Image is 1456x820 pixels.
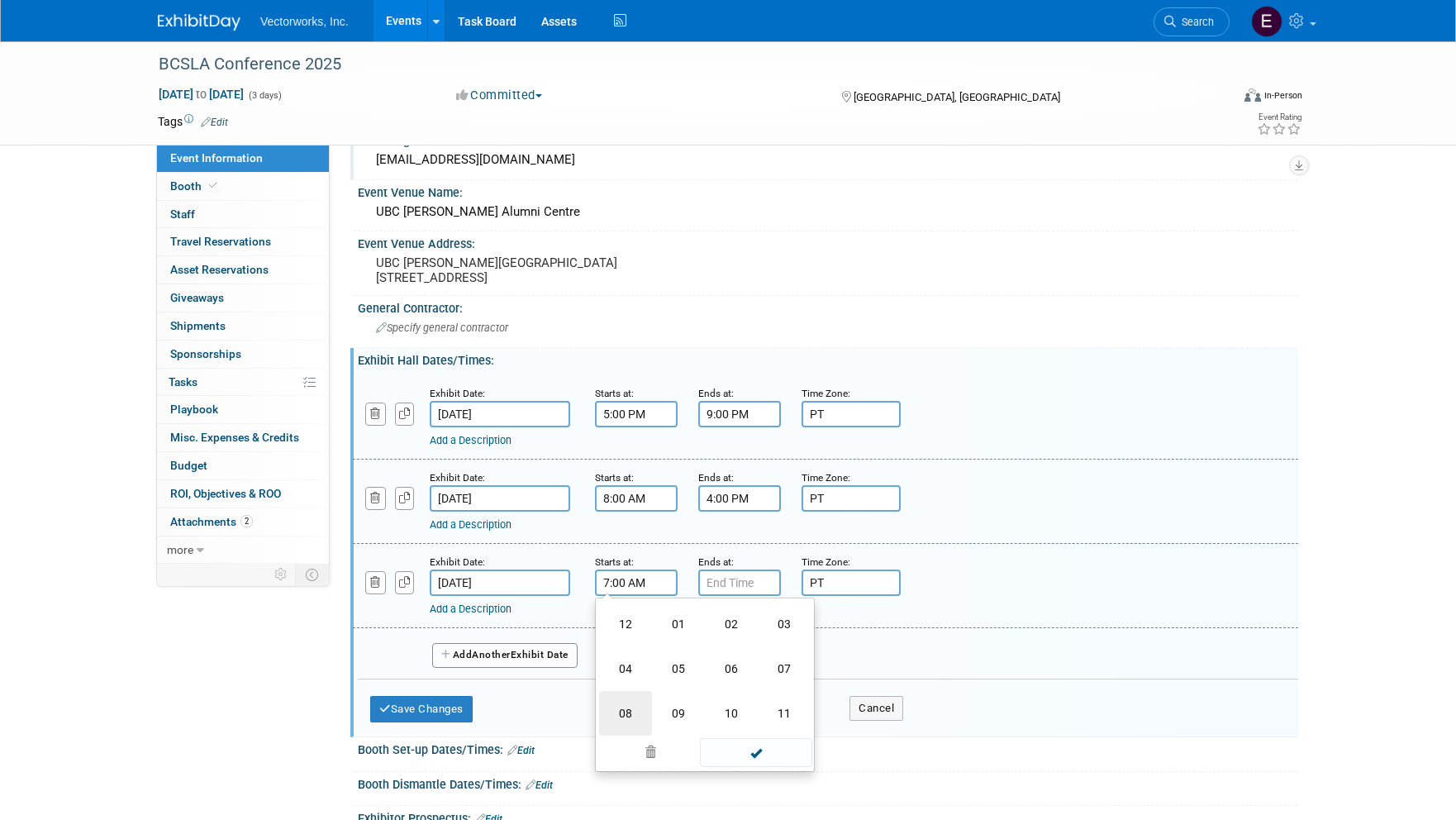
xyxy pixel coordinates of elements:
[157,256,329,284] a: Asset Reservations
[358,231,1298,252] div: Event Venue Address:
[430,388,485,399] small: Exhibit Date:
[595,570,678,596] input: Start Time
[158,87,245,102] span: [DATE] [DATE]
[430,434,512,446] a: Add a Description
[170,487,281,500] span: ROI, Objectives & ROO
[157,312,329,340] a: Shipments
[854,91,1060,103] span: [GEOGRAPHIC_DATA], [GEOGRAPHIC_DATA]
[699,742,813,765] a: Done
[358,772,1298,794] div: Booth Dismantle Dates/Times:
[170,263,269,276] span: Asset Reservations
[698,401,781,427] input: End Time
[193,88,209,101] span: to
[157,369,329,396] a: Tasks
[430,556,485,568] small: Exhibit Date:
[157,284,329,312] a: Giveaways
[358,180,1298,201] div: Event Venue Name:
[430,472,485,484] small: Exhibit Date:
[170,179,221,193] span: Booth
[599,602,652,646] td: 12
[170,459,207,472] span: Budget
[698,570,781,596] input: End Time
[157,536,329,564] a: more
[802,388,850,399] small: Time Zone:
[157,452,329,479] a: Budget
[432,643,578,668] button: AddAnotherExhibit Date
[370,696,473,722] button: Save Changes
[157,341,329,368] a: Sponsorships
[296,564,330,585] td: Toggle Event Tabs
[1176,16,1214,28] span: Search
[802,570,901,596] input: Time Zone
[802,401,901,427] input: Time Zone
[430,603,512,615] a: Add a Description
[201,117,228,128] a: Edit
[170,515,253,528] span: Attachments
[698,472,734,484] small: Ends at:
[157,173,329,200] a: Booth
[157,424,329,451] a: Misc. Expenses & Credits
[1244,88,1261,102] img: Format-Inperson.png
[358,348,1298,369] div: Exhibit Hall Dates/Times:
[158,14,240,31] img: ExhibitDay
[170,235,271,248] span: Travel Reservations
[376,322,508,334] span: Specify general contractor
[595,401,678,427] input: Start Time
[507,745,535,756] a: Edit
[652,646,705,691] td: 05
[1154,7,1230,36] a: Search
[595,388,634,399] small: Starts at:
[599,691,652,736] td: 08
[260,15,349,28] span: Vectorworks, Inc.
[1251,6,1282,37] img: Elena Pantazopoulos
[170,347,241,360] span: Sponsorships
[595,485,678,512] input: Start Time
[758,646,811,691] td: 07
[698,485,781,512] input: End Time
[170,291,224,304] span: Giveaways
[157,228,329,255] a: Travel Reservations
[705,646,758,691] td: 06
[153,50,1205,79] div: BCSLA Conference 2025
[167,543,193,556] span: more
[802,485,901,512] input: Time Zone
[595,556,634,568] small: Starts at:
[430,401,570,427] input: Date
[698,556,734,568] small: Ends at:
[698,388,734,399] small: Ends at:
[595,472,634,484] small: Starts at:
[157,480,329,508] a: ROI, Objectives & ROO
[267,564,296,585] td: Personalize Event Tab Strip
[169,375,197,389] span: Tasks
[157,396,329,423] a: Playbook
[157,508,329,536] a: Attachments2
[758,602,811,646] td: 03
[705,691,758,736] td: 10
[209,181,217,190] i: Booth reservation complete
[1263,89,1302,102] div: In-Person
[358,296,1298,317] div: General Contractor:
[157,145,329,172] a: Event Information
[1257,113,1301,122] div: Event Rating
[430,485,570,512] input: Date
[450,87,549,104] button: Committed
[849,696,903,721] button: Cancel
[472,649,511,660] span: Another
[376,255,731,285] pre: UBC [PERSON_NAME][GEOGRAPHIC_DATA] [STREET_ADDRESS]
[430,570,570,596] input: Date
[599,646,652,691] td: 04
[170,403,218,416] span: Playbook
[526,779,553,791] a: Edit
[1132,86,1302,111] div: Event Format
[247,90,282,101] span: (3 days)
[170,151,263,164] span: Event Information
[802,472,850,484] small: Time Zone:
[599,741,702,765] a: Clear selection
[370,199,1286,225] div: UBC [PERSON_NAME] Alumni Centre
[652,602,705,646] td: 01
[652,691,705,736] td: 09
[170,207,195,221] span: Staff
[370,147,1286,173] div: [EMAIL_ADDRESS][DOMAIN_NAME]
[430,518,512,531] a: Add a Description
[240,515,253,527] span: 2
